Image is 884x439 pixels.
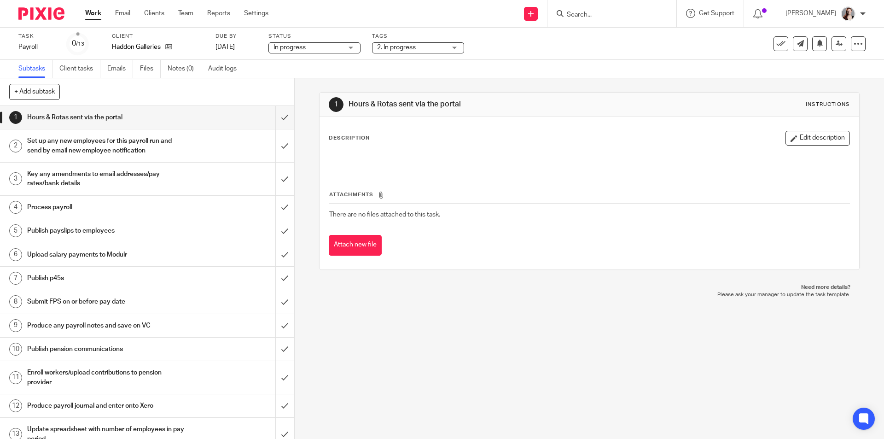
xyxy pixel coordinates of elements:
[9,319,22,332] div: 9
[115,9,130,18] a: Email
[377,44,416,51] span: 2. In progress
[9,399,22,412] div: 12
[9,111,22,124] div: 1
[72,38,84,49] div: 0
[76,41,84,47] small: /13
[349,100,609,109] h1: Hours & Rotas sent via the portal
[18,42,55,52] div: Payroll
[9,140,22,152] div: 2
[9,84,60,100] button: + Add subtask
[27,295,186,309] h1: Submit FPS on or before pay date
[9,343,22,356] div: 10
[168,60,201,78] a: Notes (0)
[328,291,850,299] p: Please ask your manager to update the task template.
[9,201,22,214] div: 4
[9,172,22,185] div: 3
[215,33,257,40] label: Due by
[208,60,244,78] a: Audit logs
[273,44,306,51] span: In progress
[785,131,850,146] button: Edit description
[178,9,193,18] a: Team
[27,271,186,285] h1: Publish p45s
[329,235,382,256] button: Attach new file
[18,7,64,20] img: Pixie
[9,272,22,285] div: 7
[27,248,186,262] h1: Upload salary payments to Modulr
[27,366,186,389] h1: Enroll workers/upload contributions to pension provider
[806,101,850,108] div: Instructions
[112,33,204,40] label: Client
[328,284,850,291] p: Need more details?
[140,60,161,78] a: Files
[329,211,440,218] span: There are no files attached to this task.
[329,135,370,142] p: Description
[85,9,101,18] a: Work
[18,60,52,78] a: Subtasks
[27,342,186,356] h1: Publish pension communications
[566,11,649,19] input: Search
[27,134,186,158] h1: Set up any new employees for this payroll run and send by email new employee notification
[207,9,230,18] a: Reports
[112,42,161,52] p: Haddon Galleries
[27,167,186,191] h1: Key any amendments to email addresses/pay rates/bank details
[27,399,186,413] h1: Produce payroll journal and enter onto Xero
[59,60,100,78] a: Client tasks
[329,192,373,197] span: Attachments
[9,224,22,237] div: 5
[215,44,235,50] span: [DATE]
[18,33,55,40] label: Task
[244,9,268,18] a: Settings
[27,319,186,333] h1: Produce any payroll notes and save on VC
[268,33,361,40] label: Status
[785,9,836,18] p: [PERSON_NAME]
[329,97,343,112] div: 1
[372,33,464,40] label: Tags
[9,371,22,384] div: 11
[9,295,22,308] div: 8
[27,111,186,124] h1: Hours & Rotas sent via the portal
[27,224,186,238] h1: Publish payslips to employees
[107,60,133,78] a: Emails
[27,200,186,214] h1: Process payroll
[699,10,734,17] span: Get Support
[841,6,855,21] img: High%20Res%20Andrew%20Price%20Accountants%20_Poppy%20Jakes%20Photography-3%20-%20Copy.jpg
[144,9,164,18] a: Clients
[9,248,22,261] div: 6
